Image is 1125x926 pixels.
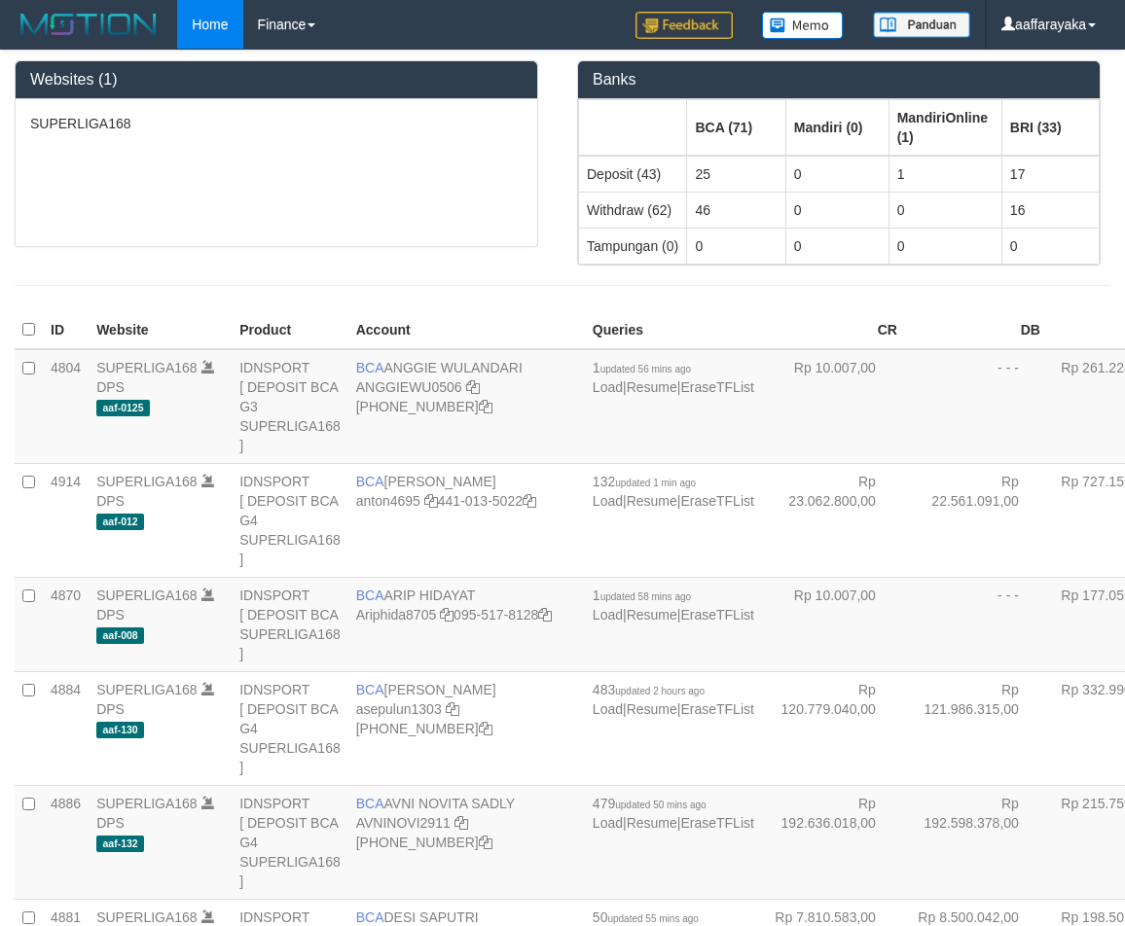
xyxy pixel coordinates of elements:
td: IDNSPORT [ DEPOSIT BCA G4 SUPERLIGA168 ] [232,785,348,899]
td: Tampungan (0) [579,228,687,264]
a: Load [593,701,623,717]
a: Load [593,815,623,831]
h3: Banks [593,71,1085,89]
img: Feedback.jpg [635,12,733,39]
th: DB [905,311,1048,349]
a: SUPERLIGA168 [96,796,198,811]
img: Button%20Memo.svg [762,12,844,39]
td: 0 [687,228,785,264]
a: Ariphida8705 [356,607,437,623]
th: ID [43,311,89,349]
a: Copy ANGGIEWU0506 to clipboard [466,379,480,395]
span: 479 [593,796,707,811]
td: ARIP HIDAYAT 095-517-8128 [348,577,585,671]
td: Rp 121.986.315,00 [905,671,1048,785]
td: Rp 22.561.091,00 [905,463,1048,577]
span: aaf-132 [96,836,144,852]
td: AVNI NOVITA SADLY [PHONE_NUMBER] [348,785,585,899]
th: Group: activate to sort column ascending [785,99,889,156]
th: Website [89,311,232,349]
td: ANGGIE WULANDARI [PHONE_NUMBER] [348,349,585,464]
td: 4804 [43,349,89,464]
td: Withdraw (62) [579,192,687,228]
th: Group: activate to sort column ascending [1001,99,1099,156]
td: 1 [889,156,1001,193]
span: | | [593,474,754,509]
span: 1 [593,360,691,375]
span: BCA [356,474,384,489]
td: Rp 10.007,00 [762,577,905,671]
a: SUPERLIGA168 [96,588,198,603]
td: Rp 120.779.040,00 [762,671,905,785]
a: EraseTFList [680,493,753,509]
td: 4870 [43,577,89,671]
a: SUPERLIGA168 [96,682,198,697]
a: Copy 4062213373 to clipboard [479,399,492,414]
img: MOTION_logo.png [15,10,163,39]
a: AVNINOVI2911 [356,815,451,831]
td: IDNSPORT [ DEPOSIT BCA G4 SUPERLIGA168 ] [232,671,348,785]
span: | | [593,360,754,395]
td: 0 [785,228,889,264]
span: updated 56 mins ago [600,364,691,374]
span: updated 50 mins ago [615,800,706,810]
th: Queries [585,311,762,349]
td: 4914 [43,463,89,577]
td: 17 [1001,156,1099,193]
span: 483 [593,682,705,697]
span: BCA [356,909,384,925]
td: 0 [1001,228,1099,264]
td: 25 [687,156,785,193]
th: Group: activate to sort column ascending [579,99,687,156]
span: aaf-130 [96,722,144,738]
a: Copy 0955178128 to clipboard [538,607,552,623]
a: asepulun1303 [356,701,442,717]
td: - - - [905,577,1048,671]
a: Load [593,607,623,623]
a: EraseTFList [680,815,753,831]
span: BCA [356,588,384,603]
td: - - - [905,349,1048,464]
td: [PERSON_NAME] [PHONE_NUMBER] [348,671,585,785]
td: 0 [889,192,1001,228]
td: 4884 [43,671,89,785]
th: Group: activate to sort column ascending [889,99,1001,156]
a: EraseTFList [680,607,753,623]
a: Copy asepulun1303 to clipboard [446,701,459,717]
a: Resume [627,607,677,623]
span: aaf-012 [96,514,144,530]
a: Resume [627,379,677,395]
td: IDNSPORT [ DEPOSIT BCA G3 SUPERLIGA168 ] [232,349,348,464]
td: 4886 [43,785,89,899]
th: Account [348,311,585,349]
a: anton4695 [356,493,420,509]
td: 0 [889,228,1001,264]
a: EraseTFList [680,379,753,395]
span: 132 [593,474,696,489]
td: [PERSON_NAME] 441-013-5022 [348,463,585,577]
td: Rp 10.007,00 [762,349,905,464]
span: updated 58 mins ago [600,591,691,602]
td: 46 [687,192,785,228]
a: SUPERLIGA168 [96,474,198,489]
td: IDNSPORT [ DEPOSIT BCA G4 SUPERLIGA168 ] [232,463,348,577]
td: 0 [785,156,889,193]
span: BCA [356,360,384,375]
td: Rp 192.598.378,00 [905,785,1048,899]
td: Rp 192.636.018,00 [762,785,905,899]
span: | | [593,796,754,831]
a: Copy 4410135022 to clipboard [523,493,536,509]
td: DPS [89,671,232,785]
span: BCA [356,682,384,697]
a: Copy AVNINOVI2911 to clipboard [454,815,468,831]
a: Resume [627,815,677,831]
span: aaf-0125 [96,400,150,416]
a: Resume [627,493,677,509]
a: ANGGIEWU0506 [356,379,462,395]
p: SUPERLIGA168 [30,114,523,133]
td: Rp 23.062.800,00 [762,463,905,577]
span: | | [593,682,754,717]
td: IDNSPORT [ DEPOSIT BCA SUPERLIGA168 ] [232,577,348,671]
th: CR [762,311,905,349]
td: DPS [89,577,232,671]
